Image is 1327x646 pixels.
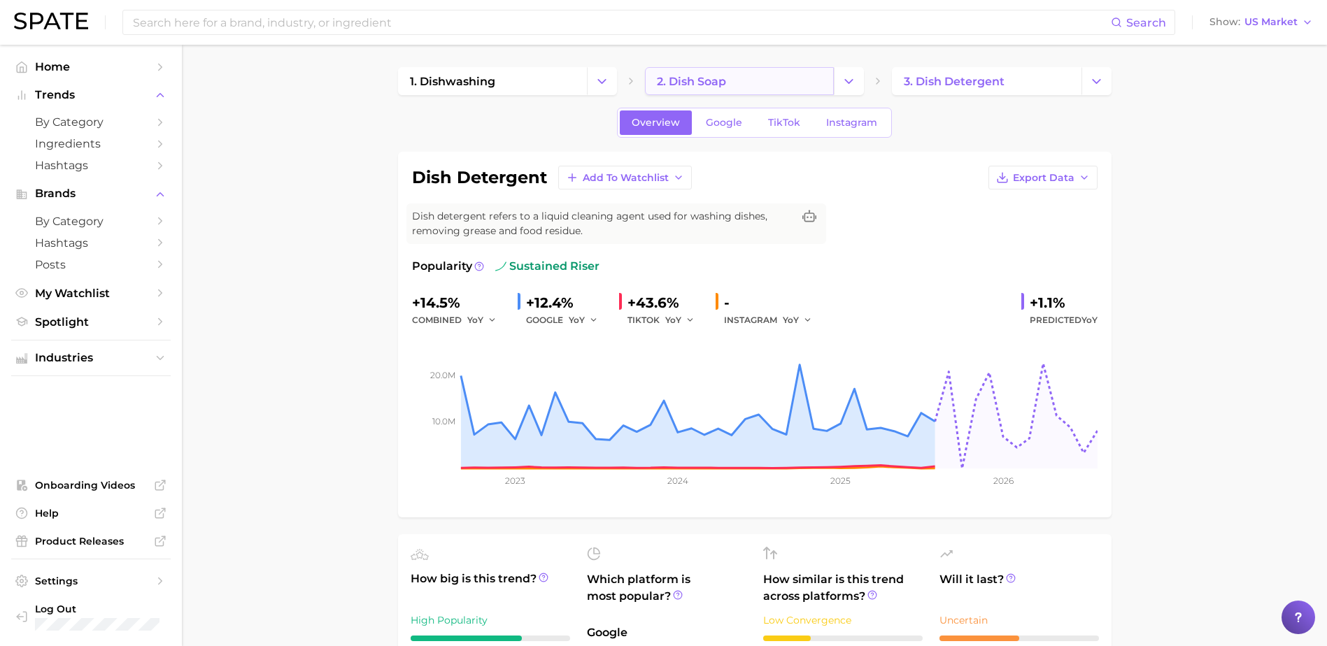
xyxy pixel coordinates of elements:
[694,110,754,135] a: Google
[35,258,147,271] span: Posts
[1081,67,1112,95] button: Change Category
[35,215,147,228] span: by Category
[505,475,525,486] tspan: 2023
[657,75,726,88] span: 2. dish soap
[412,169,547,186] h1: dish detergent
[939,612,1099,629] div: Uncertain
[11,570,171,591] a: Settings
[667,475,688,486] tspan: 2024
[412,209,793,238] span: Dish detergent refers to a liquid cleaning agent used for washing dishes, removing grease and foo...
[11,531,171,552] a: Product Releases
[763,612,923,629] div: Low Convergence
[627,292,704,314] div: +43.6%
[35,535,147,547] span: Product Releases
[1030,292,1098,314] div: +1.1%
[763,636,923,641] div: 3 / 10
[132,10,1111,34] input: Search here for a brand, industry, or ingredient
[11,133,171,155] a: Ingredients
[11,254,171,275] a: Posts
[412,312,506,329] div: combined
[569,314,585,326] span: YoY
[892,67,1081,95] a: 3. dish detergent
[11,598,171,635] a: Log out. Currently logged in with e-mail fekpe@takasago.com.
[724,292,822,314] div: -
[35,137,147,150] span: Ingredients
[587,67,617,95] button: Change Category
[583,172,669,184] span: Add to Watchlist
[627,312,704,329] div: TIKTOK
[11,111,171,133] a: by Category
[993,475,1013,486] tspan: 2026
[834,67,864,95] button: Change Category
[35,507,147,519] span: Help
[783,314,799,326] span: YoY
[35,89,147,101] span: Trends
[724,312,822,329] div: INSTAGRAM
[11,311,171,333] a: Spotlight
[398,67,587,95] a: 1. dishwashing
[763,571,923,605] span: How similar is this trend across platforms?
[11,56,171,78] a: Home
[11,475,171,496] a: Onboarding Videos
[11,85,171,106] button: Trends
[706,117,742,129] span: Google
[826,117,877,129] span: Instagram
[495,258,599,275] span: sustained riser
[412,258,472,275] span: Popularity
[35,115,147,129] span: by Category
[665,314,681,326] span: YoY
[467,314,483,326] span: YoY
[1126,16,1166,29] span: Search
[35,60,147,73] span: Home
[411,612,570,629] div: High Popularity
[1013,172,1074,184] span: Export Data
[1206,13,1317,31] button: ShowUS Market
[11,183,171,204] button: Brands
[814,110,889,135] a: Instagram
[587,624,746,641] span: Google
[526,292,608,314] div: +12.4%
[1209,18,1240,26] span: Show
[587,571,746,617] span: Which platform is most popular?
[467,312,497,329] button: YoY
[35,187,147,200] span: Brands
[1030,312,1098,329] span: Predicted
[11,282,171,304] a: My Watchlist
[11,155,171,176] a: Hashtags
[35,159,147,172] span: Hashtags
[1081,315,1098,325] span: YoY
[412,292,506,314] div: +14.5%
[35,479,147,491] span: Onboarding Videos
[11,210,171,232] a: by Category
[35,315,147,329] span: Spotlight
[410,75,495,88] span: 1. dishwashing
[35,287,147,300] span: My Watchlist
[526,312,608,329] div: GOOGLE
[11,347,171,368] button: Industries
[569,312,599,329] button: YoY
[558,166,692,189] button: Add to Watchlist
[939,571,1099,605] span: Will it last?
[768,117,800,129] span: TikTok
[11,232,171,254] a: Hashtags
[665,312,695,329] button: YoY
[11,503,171,524] a: Help
[783,312,813,329] button: YoY
[988,166,1098,189] button: Export Data
[495,261,506,272] img: sustained riser
[939,636,1099,641] div: 5 / 10
[645,67,834,95] a: 2. dish soap
[35,603,159,615] span: Log Out
[830,475,851,486] tspan: 2025
[1244,18,1298,26] span: US Market
[756,110,812,135] a: TikTok
[904,75,1005,88] span: 3. dish detergent
[632,117,680,129] span: Overview
[620,110,692,135] a: Overview
[411,636,570,641] div: 7 / 10
[411,570,570,605] span: How big is this trend?
[35,352,147,364] span: Industries
[35,236,147,250] span: Hashtags
[14,13,88,29] img: SPATE
[35,575,147,587] span: Settings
